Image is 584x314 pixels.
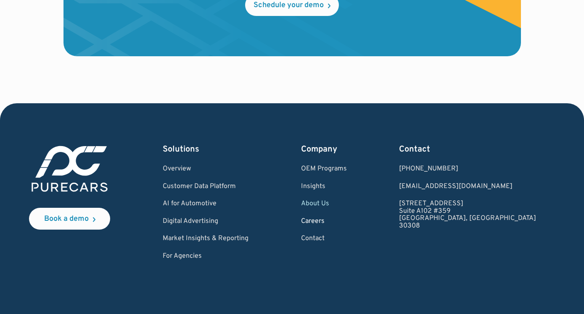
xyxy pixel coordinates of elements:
a: AI for Automotive [163,200,248,208]
div: Contact [399,144,536,155]
a: Customer Data Platform [163,183,248,191]
a: About Us [301,200,347,208]
div: Book a demo [44,215,89,223]
div: Solutions [163,144,248,155]
div: Schedule your demo [254,2,324,9]
a: For Agencies [163,253,248,260]
a: OEM Programs [301,165,347,173]
a: Insights [301,183,347,191]
a: Contact [301,235,347,243]
a: Careers [301,218,347,225]
div: Company [301,144,347,155]
a: Email us [399,183,536,191]
div: [PHONE_NUMBER] [399,165,536,173]
a: Market Insights & Reporting [163,235,248,243]
a: Digital Advertising [163,218,248,225]
a: Overview [163,165,248,173]
img: purecars logo [29,144,110,194]
a: Book a demo [29,208,110,230]
a: [STREET_ADDRESS]Suite A102 #359[GEOGRAPHIC_DATA], [GEOGRAPHIC_DATA]30308 [399,200,536,230]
